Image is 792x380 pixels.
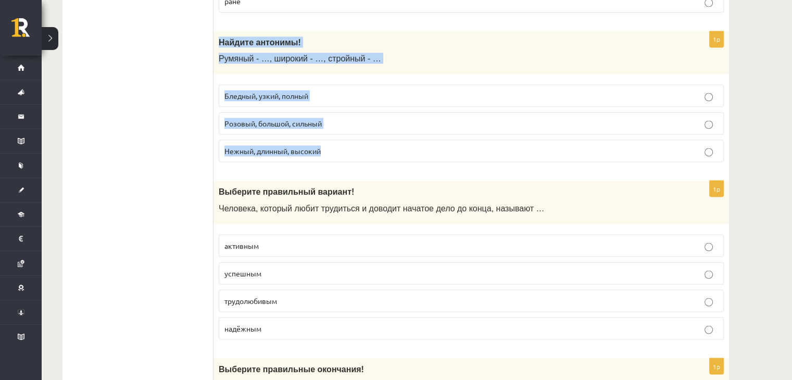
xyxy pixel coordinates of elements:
[219,54,381,62] span: Румяный - …, широкий - …, стройный - …
[709,31,724,47] p: 1p
[705,120,713,129] input: Розовый, большой, сильный
[709,358,724,374] p: 1p
[224,118,322,128] span: Розовый, большой, сильный
[224,91,308,100] span: Бледный, узкий, полный
[224,146,321,155] span: Нежный, длинный, высокий
[705,93,713,101] input: Бледный, узкий, полный
[224,240,259,250] span: активным
[224,323,261,333] span: надёжным
[11,18,42,44] a: Rīgas 1. Tālmācības vidusskola
[224,268,261,277] span: успешным
[219,187,354,196] span: Выберите правильный вариант!
[709,180,724,197] p: 1p
[224,296,277,305] span: трудолюбивым
[219,204,544,212] span: Человека, который любит трудиться и доводит начатое дело до конца, называют …
[705,325,713,334] input: надёжным
[705,298,713,306] input: трудолюбивым
[705,270,713,278] input: успешным
[705,243,713,251] input: активным
[219,37,301,46] span: Найдите антонимы!
[219,364,364,373] span: Выберите правильные окончания!
[705,148,713,156] input: Нежный, длинный, высокий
